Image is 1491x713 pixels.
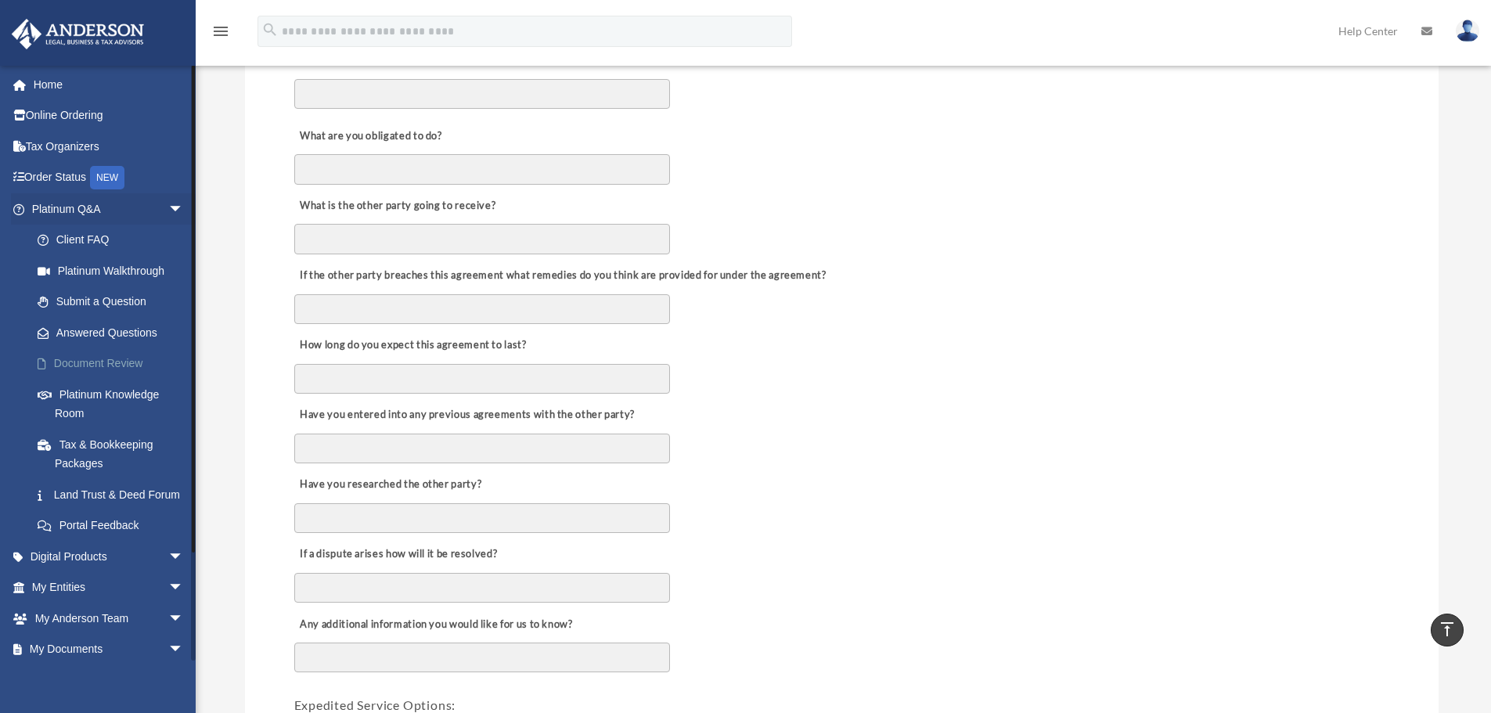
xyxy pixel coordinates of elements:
a: Document Review [22,348,207,380]
a: Answered Questions [22,317,207,348]
label: Any additional information you would like for us to know? [294,614,577,636]
a: Tax Organizers [11,131,207,162]
a: vertical_align_top [1431,614,1464,646]
i: vertical_align_top [1438,620,1457,639]
a: menu [211,27,230,41]
label: Have you researched the other party? [294,474,486,496]
label: What is the other party going to receive? [294,195,500,217]
i: search [261,21,279,38]
label: What are you obligated to do? [294,125,451,147]
i: menu [211,22,230,41]
a: Platinum Knowledge Room [22,379,207,429]
label: If a dispute arises how will it be resolved? [294,544,502,566]
label: Have you entered into any previous agreements with the other party? [294,405,639,427]
a: My Entitiesarrow_drop_down [11,572,207,603]
a: My Anderson Teamarrow_drop_down [11,603,207,634]
a: Platinum Walkthrough [22,255,207,286]
span: Expedited Service Options: [294,697,456,712]
div: NEW [90,166,124,189]
label: How long do you expect this agreement to last? [294,335,531,357]
label: If the other party breaches this agreement what remedies do you think are provided for under the ... [294,265,830,286]
a: Tax & Bookkeeping Packages [22,429,207,479]
a: My Documentsarrow_drop_down [11,634,207,665]
span: arrow_drop_down [168,634,200,666]
a: Online Ordering [11,100,207,131]
img: User Pic [1456,20,1479,42]
a: Portal Feedback [22,510,207,542]
a: Digital Productsarrow_drop_down [11,541,207,572]
span: arrow_drop_down [168,193,200,225]
span: arrow_drop_down [168,572,200,604]
a: Home [11,69,207,100]
img: Anderson Advisors Platinum Portal [7,19,149,49]
a: Submit a Question [22,286,207,318]
a: Land Trust & Deed Forum [22,479,207,510]
a: Client FAQ [22,225,207,256]
span: arrow_drop_down [168,603,200,635]
a: Order StatusNEW [11,162,207,194]
a: Platinum Q&Aarrow_drop_down [11,193,207,225]
span: arrow_drop_down [168,541,200,573]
